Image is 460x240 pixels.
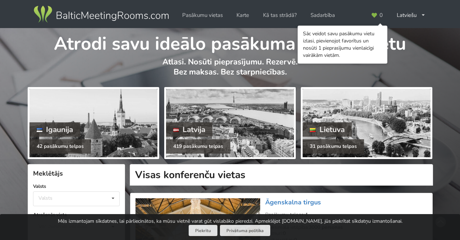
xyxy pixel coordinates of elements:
a: Privātuma politika [220,225,270,236]
img: Baltic Meeting Rooms [32,4,170,24]
div: Latvija [166,122,213,137]
strong: 4 [305,211,308,218]
button: Piekrītu [189,225,217,236]
div: 419 pasākumu telpas [166,139,230,154]
div: Sāc veidot savu pasākumu vietu izlasi, pievienojot favorītus un nosūti 1 pieprasījumu vienlaicīgi... [303,30,382,59]
a: Pasākumu vietas [177,8,228,22]
a: Āgenskalna tirgus [265,198,321,207]
h1: Visas konferenču vietas [130,164,433,186]
label: Valsts [33,183,120,190]
div: Lietuva [303,122,352,137]
a: Lietuva 31 pasākumu telpas [301,87,432,159]
a: Igaunija 42 pasākumu telpas [28,87,159,159]
span: 0 [379,13,383,18]
p: Atlasi. Nosūti pieprasījumu. Rezervē. Bez maksas. Bez starpniecības. [28,57,433,85]
a: Karte [231,8,254,22]
span: Meklētājs [33,169,63,178]
div: Valsts [38,195,52,201]
div: 42 pasākumu telpas [29,139,91,154]
div: Latviešu [392,8,431,22]
label: Atrašanās vieta [33,211,120,218]
div: Igaunija [29,122,80,137]
a: Kā tas strādā? [258,8,302,22]
div: 31 pasākumu telpas [303,139,364,154]
div: Pasākumu telpas: [265,212,427,218]
a: Sadarbība [305,8,340,22]
a: Latvija 419 pasākumu telpas [164,87,296,159]
h1: Atrodi savu ideālo pasākuma norises vietu [28,28,433,55]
